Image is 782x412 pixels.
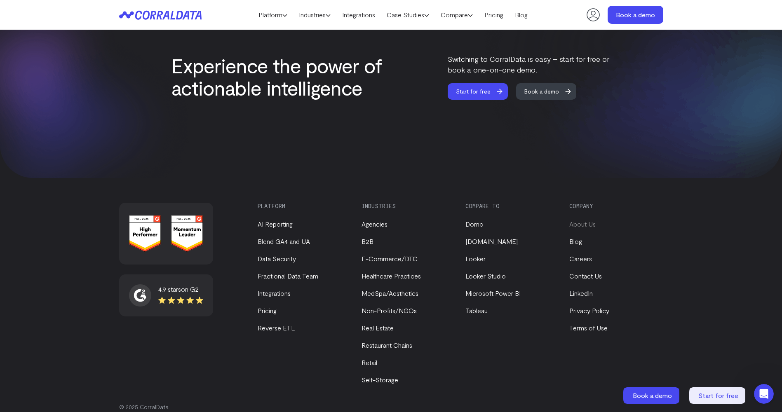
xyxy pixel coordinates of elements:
h3: Platform [258,203,348,209]
a: Agencies [362,220,387,228]
a: Case Studies [381,9,435,21]
a: Looker [465,255,486,262]
a: E-Commerce/DTC [362,255,418,262]
span: on G2 [181,285,199,293]
a: B2B [362,237,373,245]
a: AI Reporting [258,220,293,228]
a: Pricing [258,307,277,314]
a: Real Estate [362,324,394,332]
a: Compare [435,9,479,21]
span: Book a demo [516,83,567,100]
a: Privacy Policy [569,307,609,314]
a: Reverse ETL [258,324,295,332]
a: Terms of Use [569,324,608,332]
a: Blend GA4 and UA [258,237,310,245]
a: Integrations [258,289,291,297]
a: Restaurant Chains [362,341,412,349]
a: Retail [362,358,377,366]
a: Pricing [479,9,509,21]
a: Domo [465,220,484,228]
a: MedSpa/Aesthetics [362,289,418,297]
a: About Us [569,220,596,228]
p: Switching to CorralData is easy – start for free or book a one-on-one demo. [448,54,611,75]
a: Careers [569,255,592,262]
a: Integrations [336,9,381,21]
h3: Compare to [465,203,555,209]
a: Industries [293,9,336,21]
span: Start for free [448,83,499,100]
a: Tableau [465,307,488,314]
iframe: Intercom live chat [754,384,774,404]
a: Book a demo [516,83,584,100]
a: Fractional Data Team [258,272,318,280]
a: LinkedIn [569,289,593,297]
h3: Company [569,203,659,209]
a: Book a demo [623,387,681,404]
a: Looker Studio [465,272,506,280]
span: Book a demo [633,391,672,399]
a: Platform [253,9,293,21]
a: Book a demo [608,6,663,24]
a: Data Security [258,255,296,262]
a: Start for free [689,387,747,404]
span: Start for free [698,391,738,399]
a: Blog [509,9,533,21]
a: Healthcare Practices [362,272,421,280]
a: Non-Profits/NGOs [362,307,417,314]
a: 4.9 starson G2 [129,284,203,307]
a: Blog [569,237,582,245]
h3: Industries [362,203,451,209]
a: Microsoft Power BI [465,289,521,297]
h2: Experience the power of actionable intelligence [171,54,390,99]
div: 4.9 stars [158,284,203,294]
a: [DOMAIN_NAME] [465,237,518,245]
a: Self-Storage [362,376,398,384]
a: Start for free [448,83,515,100]
p: © 2025 CorralData [119,403,663,411]
a: Contact Us [569,272,602,280]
